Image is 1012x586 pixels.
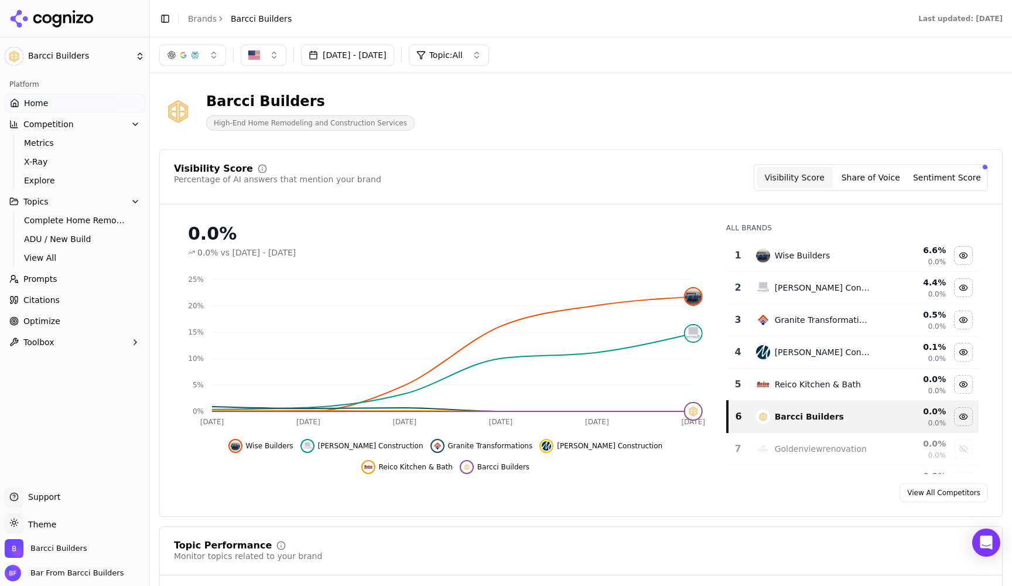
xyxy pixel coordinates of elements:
button: Sentiment Score [909,167,985,188]
img: wise builders [685,288,702,305]
button: Hide reico kitchen & bath data [361,460,453,474]
button: [DATE] - [DATE] [301,45,394,66]
button: Hide wise builders data [954,246,973,265]
div: 1 [732,248,744,263]
tspan: 20% [188,302,204,310]
span: Home [24,97,48,109]
div: [PERSON_NAME] Construction [775,346,872,358]
span: Barcci Builders [30,543,87,554]
a: ADU / New Build [19,231,131,247]
div: Percentage of AI answers that mention your brand [174,173,381,185]
button: Hide granite transformations data [430,439,533,453]
span: Support [23,491,60,503]
tspan: 25% [188,275,204,284]
tr: 3granite transformationsGranite Transformations0.5%0.0%Hide granite transformations data [727,304,979,336]
img: greenberg construction [756,281,770,295]
a: X-Ray [19,154,131,170]
button: Show leveluphomebuilders data [954,472,973,490]
tr: 1wise buildersWise Builders6.6%0.0%Hide wise builders data [727,240,979,272]
div: 6 [733,410,744,424]
span: Toolbox [23,336,54,348]
tspan: 5% [193,381,204,389]
div: 6.6 % [881,244,946,256]
div: [PERSON_NAME] Construction [775,282,872,294]
a: Complete Home Remodel [19,212,131,229]
div: Barcci Builders [775,411,844,423]
div: 0.0 % [881,373,946,385]
img: wise builders [756,248,770,263]
img: barcci builders [462,462,471,472]
div: 2 [732,281,744,295]
div: Monitor topics related to your brand [174,550,322,562]
span: 0.0% [928,322,946,331]
div: Platform [5,75,145,94]
img: reico kitchen & bath [364,462,373,472]
span: Topic: All [429,49,463,61]
a: Explore [19,172,131,189]
tspan: [DATE] [681,418,705,426]
span: High-End Home Remodeling and Construction Services [206,115,415,131]
div: 0.5 % [881,309,946,321]
a: Metrics [19,135,131,151]
tr: 0.0%Show leveluphomebuilders data [727,465,979,498]
div: 0.0% [188,223,703,244]
tspan: [DATE] [489,418,513,426]
a: View All Competitors [900,483,988,502]
a: Brands [188,14,217,23]
button: Toolbox [5,333,145,352]
div: Goldenviewrenovation [775,443,867,455]
button: Show goldenviewrenovation data [954,439,973,458]
span: Topics [23,196,49,207]
tspan: 10% [188,355,204,363]
img: US [248,49,260,61]
a: Optimize [5,312,145,331]
div: 0.0 % [881,438,946,449]
span: Prompts [23,273,57,285]
tspan: [DATE] [296,418,320,426]
span: [PERSON_NAME] Construction [557,441,662,451]
div: Wise Builders [775,250,830,261]
span: 0.0% [928,451,946,460]
button: Open organization switcher [5,539,87,558]
span: ADU / New Build [24,233,126,245]
span: Optimize [23,315,60,327]
tspan: [DATE] [585,418,609,426]
div: All Brands [726,223,979,233]
button: Visibility Score [757,167,833,188]
span: 0.0% [928,257,946,267]
span: 0.0% [928,386,946,396]
button: Hide granite transformations data [954,311,973,329]
a: View All [19,250,131,266]
img: magleby construction [756,345,770,359]
a: Prompts [5,270,145,288]
div: Open Intercom Messenger [972,529,1000,557]
span: vs [DATE] - [DATE] [221,247,296,258]
tr: 2greenberg construction[PERSON_NAME] Construction4.4%0.0%Hide greenberg construction data [727,272,979,304]
span: [PERSON_NAME] Construction [318,441,423,451]
tr: 4magleby construction[PERSON_NAME] Construction0.1%0.0%Hide magleby construction data [727,336,979,369]
button: Hide barcci builders data [460,460,529,474]
nav: breadcrumb [188,13,292,25]
span: Metrics [24,137,126,149]
button: Hide barcci builders data [954,407,973,426]
span: X-Ray [24,156,126,168]
div: 0.0 % [881,470,946,482]
div: Reico Kitchen & Bath [775,379,861,390]
img: magleby construction [542,441,551,451]
img: greenberg construction [685,325,702,342]
span: 0.0% [928,289,946,299]
span: Complete Home Remodel [24,214,126,226]
button: Hide greenberg construction data [954,278,973,297]
tr: 6barcci builders Barcci Builders0.0%0.0%Hide barcci builders data [727,401,979,433]
button: Share of Voice [833,167,909,188]
span: Barcci Builders [28,51,131,62]
img: goldenviewrenovation [756,442,770,456]
img: Barcci Builders [5,47,23,66]
div: Barcci Builders [206,92,415,111]
a: Home [5,94,145,113]
div: Topic Performance [174,541,272,550]
span: View All [24,252,126,264]
span: Reico Kitchen & Bath [379,462,453,472]
span: Competition [23,118,74,130]
tr: 5reico kitchen & bathReico Kitchen & Bath0.0%0.0%Hide reico kitchen & bath data [727,369,979,401]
